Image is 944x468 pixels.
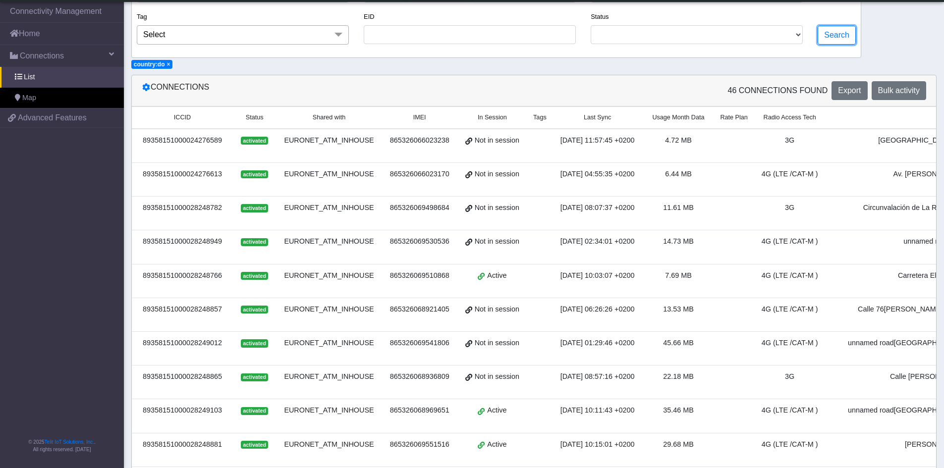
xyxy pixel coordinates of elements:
[241,137,268,145] span: activated
[241,407,268,415] span: activated
[785,204,794,211] span: 3G
[558,270,637,281] div: [DATE] 10:03:07 +0200
[364,12,374,21] label: EID
[18,112,87,124] span: Advanced Features
[20,50,64,62] span: Connections
[848,406,894,414] span: unnamed road
[22,93,36,104] span: Map
[762,339,818,347] span: 4G (LTE /CAT-M )
[167,61,170,67] button: Close
[478,113,507,122] span: In Session
[241,339,268,347] span: activated
[138,439,227,450] div: 89358151000028248881
[762,406,818,414] span: 4G (LTE /CAT-M )
[558,371,637,382] div: [DATE] 08:57:16 +0200
[241,306,268,313] span: activated
[388,338,451,349] div: 865326069541806
[138,169,227,180] div: 89358151000024276613
[818,26,856,45] button: Search
[558,203,637,213] div: [DATE] 08:07:37 +0200
[475,236,519,247] span: Not in session
[558,439,637,450] div: [DATE] 10:15:01 +0200
[138,270,227,281] div: 89358151000028248766
[138,371,227,382] div: 89358151000028248865
[558,338,637,349] div: [DATE] 01:29:46 +0200
[388,405,451,416] div: 865326068969651
[388,304,451,315] div: 865326068921405
[558,169,637,180] div: [DATE] 04:55:35 +0200
[533,113,547,122] span: Tags
[591,12,609,21] label: Status
[727,85,828,97] span: 46 Connections found
[665,170,692,178] span: 6.44 MB
[475,169,519,180] span: Not in session
[762,440,818,448] span: 4G (LTE /CAT-M )
[558,135,637,146] div: [DATE] 11:57:45 +0200
[284,271,374,279] span: EURONET_ATM_INHOUSE
[388,236,451,247] div: 865326069530536
[138,405,227,416] div: 89358151000028249103
[143,30,165,39] span: Select
[663,440,694,448] span: 29.68 MB
[558,405,637,416] div: [DATE] 10:11:43 +0200
[475,203,519,213] span: Not in session
[137,12,147,21] label: Tag
[138,135,227,146] div: 89358151000024276589
[284,204,374,211] span: EURONET_ATM_INHOUSE
[134,81,534,100] div: Connections
[388,169,451,180] div: 865326066023170
[487,270,506,281] span: Active
[284,406,374,414] span: EURONET_ATM_INHOUSE
[848,339,894,347] span: unnamed road
[665,136,692,144] span: 4.72 MB
[138,236,227,247] div: 89358151000028248949
[652,113,704,122] span: Usage Month Data
[388,371,451,382] div: 865326068936809
[663,204,694,211] span: 11.61 MB
[762,305,818,313] span: 4G (LTE /CAT-M )
[832,81,867,100] button: Export
[487,439,506,450] span: Active
[241,204,268,212] span: activated
[284,339,374,347] span: EURONET_ATM_INHOUSE
[284,237,374,245] span: EURONET_ATM_INHOUSE
[284,305,374,313] span: EURONET_ATM_INHOUSE
[241,272,268,280] span: activated
[24,72,35,83] span: List
[138,304,227,315] div: 89358151000028248857
[665,271,692,279] span: 7.69 MB
[475,304,519,315] span: Not in session
[475,135,519,146] span: Not in session
[134,61,165,68] span: country:do
[241,238,268,246] span: activated
[388,439,451,450] div: 865326069551516
[858,305,884,313] span: Calle 76
[174,113,191,122] span: ICCID
[764,113,816,122] span: Radio Access Tech
[663,406,694,414] span: 35.46 MB
[313,113,346,122] span: Shared with
[720,113,747,122] span: Rate Plan
[138,203,227,213] div: 89358151000028248782
[388,270,451,281] div: 865326069510868
[584,113,611,122] span: Last Sync
[663,339,694,347] span: 45.66 MB
[872,81,926,100] button: Bulk activity
[762,237,818,245] span: 4G (LTE /CAT-M )
[241,170,268,178] span: activated
[284,136,374,144] span: EURONET_ATM_INHOUSE
[284,372,374,380] span: EURONET_ATM_INHOUSE
[388,135,451,146] div: 865326066023238
[246,113,264,122] span: Status
[785,136,794,144] span: 3G
[284,170,374,178] span: EURONET_ATM_INHOUSE
[663,372,694,380] span: 22.18 MB
[241,441,268,449] span: activated
[487,405,506,416] span: Active
[762,271,818,279] span: 4G (LTE /CAT-M )
[663,237,694,245] span: 14.73 MB
[785,372,794,380] span: 3G
[284,440,374,448] span: EURONET_ATM_INHOUSE
[388,203,451,213] div: 865326069498684
[475,371,519,382] span: Not in session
